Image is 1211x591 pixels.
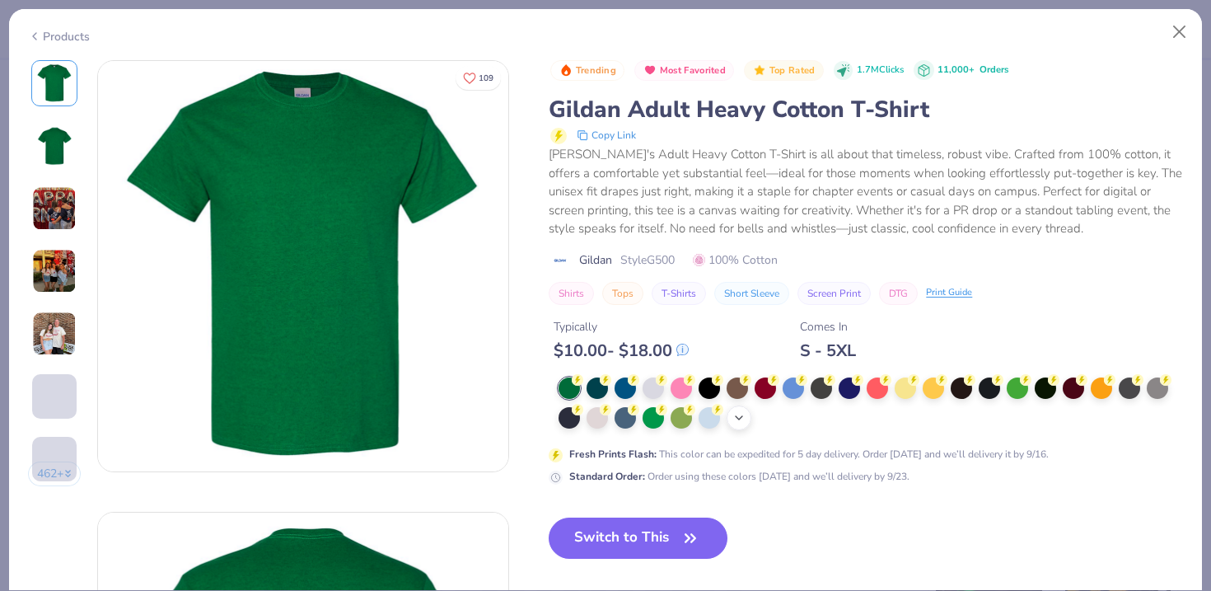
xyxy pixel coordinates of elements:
img: Top Rated sort [753,63,766,77]
button: Short Sleeve [714,282,789,305]
img: User generated content [32,249,77,293]
span: Gildan [579,251,612,269]
button: Shirts [549,282,594,305]
div: This color can be expedited for 5 day delivery. Order [DATE] and we’ll delivery it by 9/16. [569,447,1049,462]
strong: Standard Order : [569,470,645,483]
img: Front [98,61,508,471]
div: Typically [554,318,689,335]
div: Gildan Adult Heavy Cotton T-Shirt [549,94,1183,125]
img: User generated content [32,481,35,526]
div: S - 5XL [800,340,856,361]
button: DTG [879,282,918,305]
button: Like [456,66,501,90]
img: Front [35,63,74,103]
span: 109 [479,74,493,82]
button: Badge Button [550,60,624,82]
button: Badge Button [634,60,734,82]
div: $ 10.00 - $ 18.00 [554,340,689,361]
img: Back [35,126,74,166]
button: T-Shirts [652,282,706,305]
strong: Fresh Prints Flash : [569,448,657,461]
div: [PERSON_NAME]'s Adult Heavy Cotton T-Shirt is all about that timeless, robust vibe. Crafted from ... [549,145,1183,238]
button: 462+ [28,462,82,486]
span: 100% Cotton [693,251,778,269]
img: User generated content [32,312,77,356]
div: Comes In [800,318,856,335]
button: Badge Button [744,60,823,82]
img: User generated content [32,419,35,463]
img: Most Favorited sort [643,63,657,77]
img: brand logo [549,254,571,267]
button: Screen Print [797,282,871,305]
div: Products [28,28,90,45]
span: Trending [576,66,616,75]
button: Switch to This [549,518,727,559]
img: Trending sort [559,63,573,77]
div: Order using these colors [DATE] and we’ll delivery by 9/23. [569,469,909,484]
img: User generated content [32,186,77,231]
span: Top Rated [769,66,816,75]
span: Orders [980,63,1008,76]
button: copy to clipboard [572,125,641,145]
span: Most Favorited [660,66,726,75]
span: Style G500 [620,251,675,269]
span: 1.7M Clicks [857,63,904,77]
div: 11,000+ [937,63,1008,77]
div: Print Guide [926,286,972,300]
button: Tops [602,282,643,305]
button: Close [1164,16,1195,48]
